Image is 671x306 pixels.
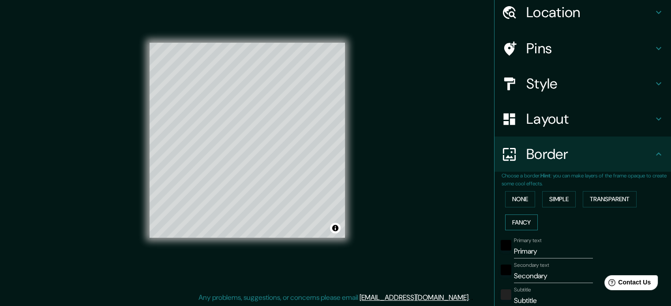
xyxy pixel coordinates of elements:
button: Simple [542,191,576,207]
div: . [470,292,471,303]
p: Any problems, suggestions, or concerns please email . [199,292,470,303]
p: Choose a border. : you can make layers of the frame opaque to create some cool effects. [502,172,671,188]
h4: Border [526,145,653,163]
div: Style [495,66,671,101]
div: Pins [495,31,671,66]
h4: Layout [526,110,653,128]
label: Subtitle [514,286,531,294]
button: color-222222 [501,289,511,300]
b: Hint [540,172,551,179]
button: Toggle attribution [330,223,341,233]
button: black [501,265,511,275]
button: Fancy [505,214,538,231]
h4: Pins [526,40,653,57]
h4: Style [526,75,653,92]
button: black [501,240,511,251]
label: Secondary text [514,262,549,269]
button: None [505,191,535,207]
a: [EMAIL_ADDRESS][DOMAIN_NAME] [360,293,469,302]
iframe: Help widget launcher [592,272,661,296]
button: Transparent [583,191,637,207]
div: . [471,292,473,303]
div: Border [495,136,671,172]
h4: Location [526,4,653,21]
label: Primary text [514,237,541,244]
div: Layout [495,101,671,136]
